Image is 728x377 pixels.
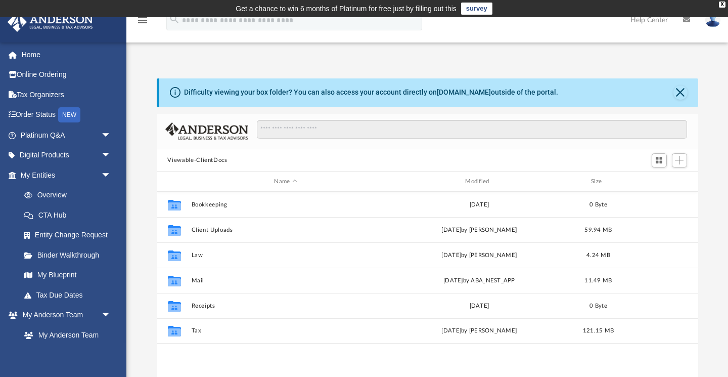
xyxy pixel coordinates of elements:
a: My Anderson Team [14,325,116,345]
a: Tax Organizers [7,85,126,105]
div: [DATE] [385,200,574,210]
button: Tax [191,328,380,334]
a: My Anderson Teamarrow_drop_down [7,305,121,325]
button: Add [672,153,687,167]
span: arrow_drop_down [101,165,121,186]
button: Bookkeeping [191,201,380,208]
a: Entity Change Request [14,225,126,245]
button: Law [191,252,380,259]
a: Online Ordering [7,65,126,85]
a: My Blueprint [14,265,121,285]
span: 59.94 MB [584,227,612,233]
span: 0 Byte [589,202,607,207]
span: 4.24 MB [586,253,610,258]
a: My Entitiesarrow_drop_down [7,165,126,185]
div: [DATE] by [PERSON_NAME] [385,226,574,235]
div: [DATE] [385,302,574,311]
a: survey [461,3,492,15]
div: NEW [58,107,80,122]
a: Tax Due Dates [14,285,126,305]
button: Close [673,86,688,100]
img: Anderson Advisors Platinum Portal [5,12,96,32]
div: id [623,177,694,186]
a: menu [136,19,149,26]
span: 11.49 MB [584,278,612,283]
div: Get a chance to win 6 months of Platinum for free just by filling out this [236,3,457,15]
button: Receipts [191,303,380,309]
div: Name [191,177,380,186]
img: User Pic [705,13,720,27]
a: Order StatusNEW [7,105,126,125]
span: arrow_drop_down [101,305,121,326]
a: CTA Hub [14,205,126,225]
span: arrow_drop_down [101,125,121,146]
i: search [169,14,180,25]
div: id [161,177,186,186]
a: Binder Walkthrough [14,245,126,265]
span: 0 Byte [589,303,607,309]
a: Home [7,45,126,65]
a: Digital Productsarrow_drop_down [7,145,126,165]
div: Difficulty viewing your box folder? You can also access your account directly on outside of the p... [184,87,558,98]
div: close [719,2,725,8]
button: Mail [191,277,380,284]
span: 121.15 MB [582,328,613,333]
i: menu [136,14,149,26]
div: [DATE] by ABA_NEST_APP [385,276,574,285]
a: [DOMAIN_NAME] [437,88,491,96]
span: arrow_drop_down [101,145,121,166]
div: Size [578,177,618,186]
a: Overview [14,185,126,205]
button: Viewable-ClientDocs [167,156,227,165]
button: Client Uploads [191,227,380,233]
div: [DATE] by [PERSON_NAME] [385,326,574,336]
input: Search files and folders [257,120,687,139]
a: Platinum Q&Aarrow_drop_down [7,125,126,145]
div: Modified [384,177,573,186]
div: [DATE] by [PERSON_NAME] [385,251,574,260]
button: Switch to Grid View [652,153,667,167]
